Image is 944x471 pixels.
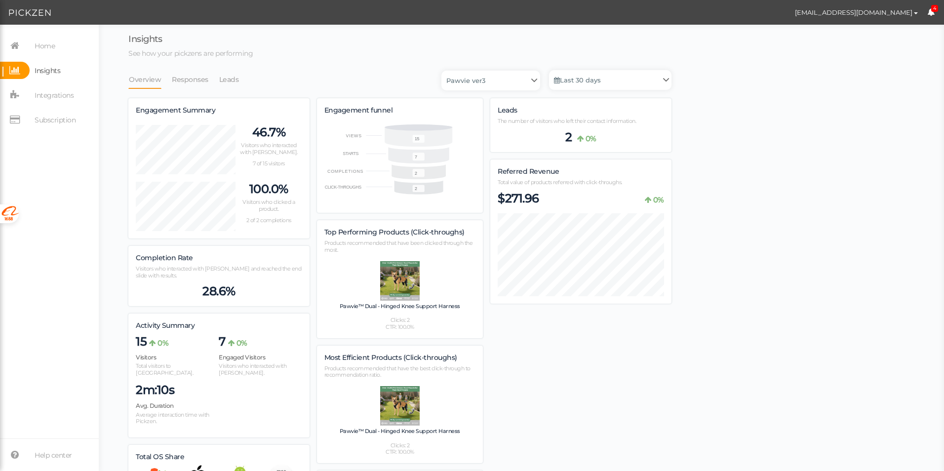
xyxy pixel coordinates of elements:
b: 0% [586,134,596,143]
text: STARTS [343,151,358,156]
span: Top Performing Products (Click-throughs) [324,228,465,236]
span: Integrations [35,87,74,103]
span: Engagement Summary [136,106,215,115]
span: Subscription [35,112,76,128]
text: 15 [415,136,420,141]
span: $271.96 [498,191,539,206]
span: Help center [35,447,72,463]
span: Visitors [136,353,156,361]
b: 0% [653,195,664,204]
text: CLICK-THROUGHS [324,185,361,190]
li: Leads [219,70,249,89]
text: VIEWS [346,133,362,138]
span: 7 [219,334,226,349]
span: 15 [136,334,147,349]
span: Products recommended that have been clicked through the most. [324,239,473,253]
b: 0% [157,338,168,348]
span: Products recommended that have the best click-through to recommendation ratio. [324,365,471,379]
a: Responses [171,70,209,89]
span: Insights [35,63,60,78]
text: 7 [415,155,417,159]
a: Last 30 days [549,70,671,90]
span: [EMAIL_ADDRESS][DOMAIN_NAME] [795,8,912,16]
span: Visitors who interacted with [PERSON_NAME] and reached the end slide with results. [136,265,301,279]
span: Insights [128,34,162,44]
img: 8c801ccf6cf7b591238526ce0277185e [768,4,786,21]
span: 28.6% [202,284,236,299]
span: Clicks: 2 CTR: 100.0% [386,317,414,331]
span: 2m:10s [136,383,174,397]
span: Engagement funnel [324,106,393,115]
span: 2 [565,130,572,145]
text: 2 [415,187,417,192]
span: Clicks: 2 CTR: 100.0% [386,442,414,456]
text: 2 [415,171,417,176]
span: Most Efficient Products (Click-throughs) [324,353,457,362]
span: Referred Revenue [498,167,559,176]
label: Leads [498,106,517,115]
span: Home [35,38,55,54]
h4: Pawvie™ Dual - Hinged Knee Support Harness [340,303,460,314]
span: Visitors who interacted with [PERSON_NAME]. [240,142,298,156]
span: Total OS Share [136,452,184,461]
span: Total value of products referred with click-throughs. [498,179,622,186]
a: Leads [219,70,239,89]
p: 46.7% [236,125,302,140]
span: See how your pickzens are performing [128,49,253,58]
a: Overview [128,70,161,89]
span: Average interaction time with Pickzen. [136,411,209,425]
text: COMPLETIONS [327,169,364,174]
h4: Avg. Duration [136,402,219,409]
span: Visitors who interacted with [PERSON_NAME]. [219,362,286,376]
span: Activity Summary [136,321,195,330]
span: Total visitors to [GEOGRAPHIC_DATA]. [136,362,193,376]
p: 100.0% [236,182,302,196]
li: Overview [128,70,171,89]
span: Engaged Visitors [219,353,265,361]
span: 4 [931,5,939,12]
b: 0% [236,338,247,348]
button: [EMAIL_ADDRESS][DOMAIN_NAME] [786,4,927,21]
span: Visitors who clicked a product. [242,198,295,212]
p: 2 of 2 completions [236,217,302,224]
h4: Pawvie™ Dual - Hinged Knee Support Harness [340,428,460,439]
p: 7 of 15 visitors [236,160,302,167]
img: Pickzen logo [9,7,51,19]
span: The number of visitors who left their contact information. [498,118,636,124]
li: Responses [171,70,219,89]
span: Completion Rate [136,253,193,262]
